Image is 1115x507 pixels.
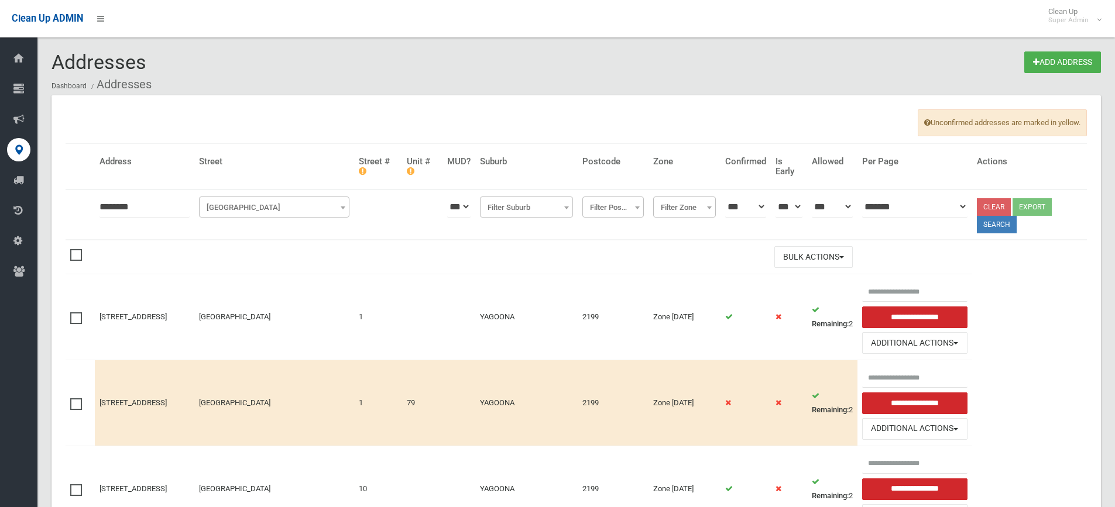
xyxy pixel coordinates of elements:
span: Filter Postcode [582,196,644,218]
h4: Suburb [480,157,574,167]
span: Filter Street [202,199,347,216]
h4: Per Page [862,157,968,167]
span: Unconfirmed addresses are marked in yellow. [918,109,1087,136]
h4: Unit # [407,157,438,176]
strong: Remaining: [812,405,849,414]
h4: Street [199,157,350,167]
td: Zone [DATE] [649,360,721,446]
small: Super Admin [1048,16,1089,25]
span: Filter Zone [653,196,716,218]
strong: Remaining: [812,491,849,500]
h4: Postcode [582,157,644,167]
a: [STREET_ADDRESS] [100,398,167,407]
td: YAGOONA [475,274,578,360]
span: Filter Postcode [585,199,641,216]
h4: Is Early [776,157,802,176]
h4: Confirmed [725,157,766,167]
span: Filter Street [199,196,350,218]
h4: Allowed [812,157,853,167]
a: Dashboard [52,82,87,90]
td: 1 [354,360,402,446]
a: [STREET_ADDRESS] [100,484,167,493]
li: Addresses [88,74,152,95]
td: 2199 [578,274,649,360]
td: 79 [402,360,442,446]
a: Add Address [1024,51,1101,73]
span: Filter Suburb [483,199,571,216]
span: Filter Zone [656,199,713,216]
span: Addresses [52,50,146,74]
span: Clean Up [1042,7,1100,25]
td: Zone [DATE] [649,274,721,360]
button: Additional Actions [862,332,968,354]
a: [STREET_ADDRESS] [100,312,167,321]
td: 2199 [578,360,649,446]
h4: Zone [653,157,716,167]
td: 2 [807,360,857,446]
button: Additional Actions [862,418,968,440]
td: 1 [354,274,402,360]
span: Filter Suburb [480,196,574,218]
strong: Remaining: [812,319,849,328]
h4: MUD? [447,157,471,167]
a: Clear [977,198,1011,216]
button: Export [1013,198,1052,216]
h4: Address [100,157,190,167]
span: Clean Up ADMIN [12,13,83,24]
button: Search [977,216,1017,233]
button: Bulk Actions [774,246,853,268]
td: 2 [807,274,857,360]
td: YAGOONA [475,360,578,446]
td: [GEOGRAPHIC_DATA] [194,360,355,446]
h4: Actions [977,157,1082,167]
h4: Street # [359,157,397,176]
td: [GEOGRAPHIC_DATA] [194,274,355,360]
